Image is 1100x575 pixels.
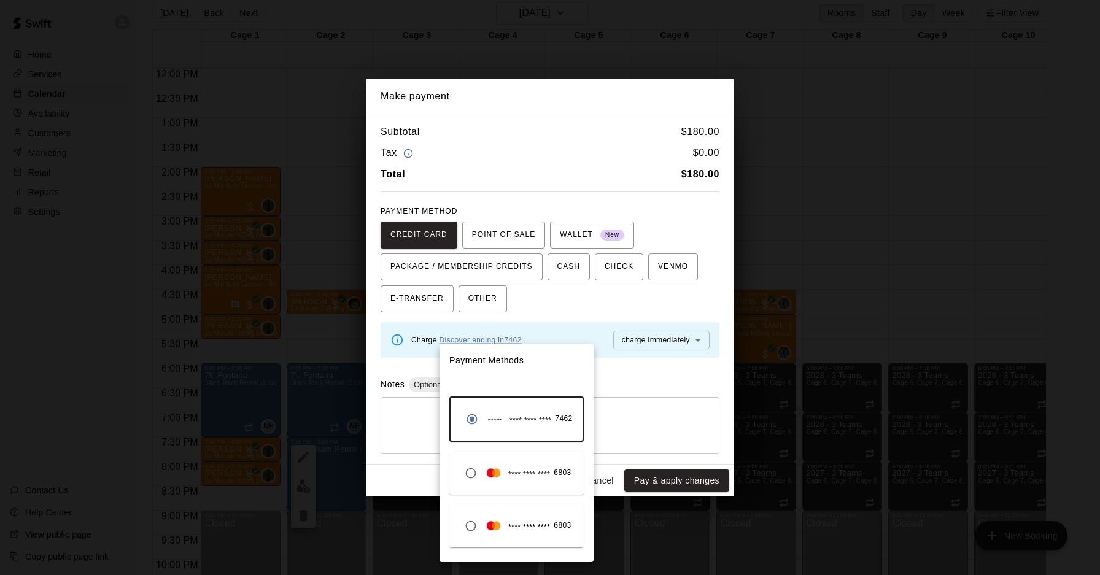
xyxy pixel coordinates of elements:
p: Payment Methods [440,344,594,377]
img: Credit card brand logo [484,413,506,425]
img: Credit card brand logo [482,467,505,479]
span: 7462 [555,413,572,425]
span: 6803 [554,467,571,479]
span: 6803 [554,520,571,532]
img: Credit card brand logo [482,520,505,532]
